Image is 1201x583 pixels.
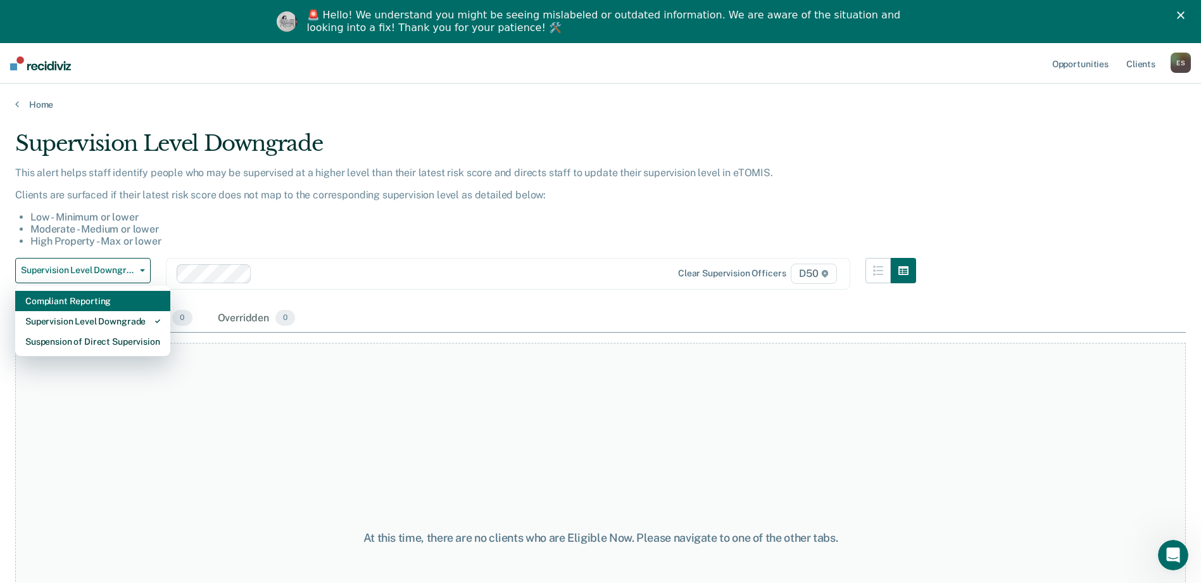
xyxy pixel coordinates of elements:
div: Compliant Reporting [25,291,160,311]
a: Home [15,99,1186,110]
span: Supervision Level Downgrade [21,265,135,276]
div: 🚨 Hello! We understand you might be seeing mislabeled or outdated information. We are aware of th... [307,9,905,34]
span: 0 [172,310,192,326]
div: Overridden0 [215,305,298,333]
img: Recidiviz [10,56,71,70]
div: E S [1171,53,1191,73]
div: Close [1177,11,1190,19]
li: High Property - Max or lower [30,235,916,247]
a: Opportunities [1050,43,1111,84]
div: Supervision Level Downgrade [25,311,160,331]
div: At this time, there are no clients who are Eligible Now. Please navigate to one of the other tabs. [308,531,893,545]
div: Supervision Level Downgrade [15,131,916,167]
a: Clients [1124,43,1158,84]
button: Supervision Level Downgrade [15,258,151,283]
img: Profile image for Kim [277,11,297,32]
span: 0 [275,310,295,326]
span: D50 [791,264,836,284]
iframe: Intercom live chat [1158,540,1188,570]
p: Clients are surfaced if their latest risk score does not map to the corresponding supervision lev... [15,189,916,201]
li: Moderate - Medium or lower [30,223,916,235]
button: ES [1171,53,1191,73]
li: Low - Minimum or lower [30,211,916,223]
div: Suspension of Direct Supervision [25,331,160,352]
div: Clear supervision officers [678,268,786,279]
p: This alert helps staff identify people who may be supervised at a higher level than their latest ... [15,167,916,179]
